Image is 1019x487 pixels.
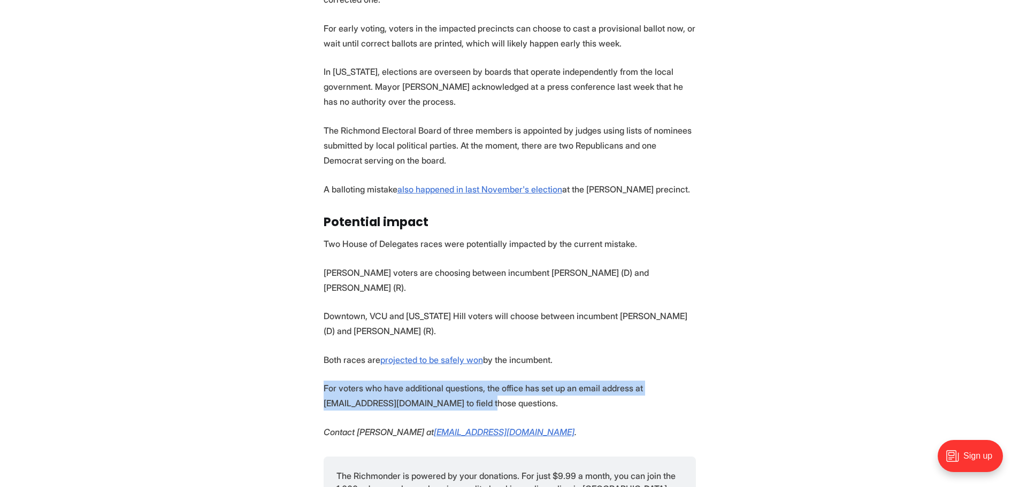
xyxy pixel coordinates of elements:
em: Contact [PERSON_NAME] at [324,427,434,437]
p: Downtown, VCU and [US_STATE] Hill voters will choose between incumbent [PERSON_NAME] (D) and [PER... [324,308,696,338]
p: A balloting mistake at the [PERSON_NAME] precinct. [324,182,696,197]
p: The Richmond Electoral Board of three members is appointed by judges using lists of nominees subm... [324,123,696,168]
p: For early voting, voters in the impacted precincts can choose to cast a provisional ballot now, o... [324,21,696,51]
p: Both races are by the incumbent. [324,352,696,367]
em: . [574,427,577,437]
p: [PERSON_NAME] voters are choosing between incumbent [PERSON_NAME] (D) and [PERSON_NAME] (R). [324,265,696,295]
a: also happened in last November's election [397,184,562,195]
p: Two House of Delegates races were potentially impacted by the current mistake. [324,236,696,251]
p: In [US_STATE], elections are overseen by boards that operate independently from the local governm... [324,64,696,109]
h3: Potential impact [324,215,696,229]
a: [EMAIL_ADDRESS][DOMAIN_NAME] [434,427,574,437]
p: For voters who have additional questions, the office has set up an email address at [EMAIL_ADDRES... [324,381,696,411]
iframe: portal-trigger [929,435,1019,487]
a: projected to be safely won [380,354,483,365]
